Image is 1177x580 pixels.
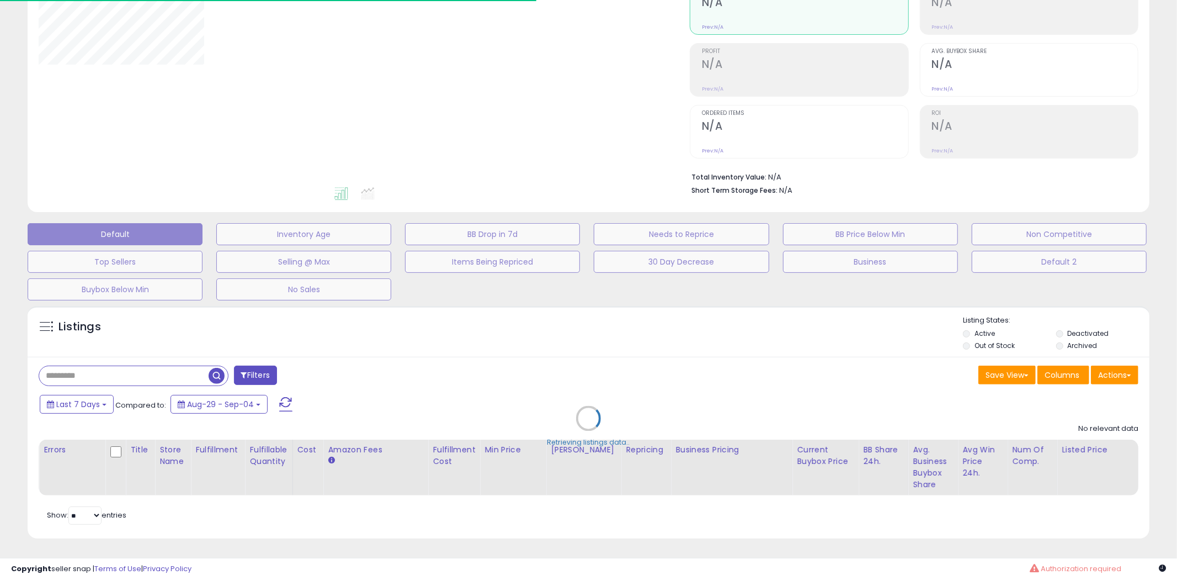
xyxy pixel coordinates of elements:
[94,563,141,574] a: Terms of Use
[216,223,391,245] button: Inventory Age
[691,170,1130,183] li: N/A
[702,120,908,135] h2: N/A
[702,147,723,154] small: Prev: N/A
[779,185,792,196] span: N/A
[932,110,1138,117] span: ROI
[143,563,191,574] a: Privacy Policy
[691,186,777,195] b: Short Term Storage Fees:
[216,251,391,273] button: Selling @ Max
[702,110,908,117] span: Ordered Items
[932,86,954,92] small: Prev: N/A
[691,172,766,182] b: Total Inventory Value:
[783,223,958,245] button: BB Price Below Min
[932,58,1138,73] h2: N/A
[783,251,958,273] button: Business
[405,223,580,245] button: BB Drop in 7d
[28,278,203,300] button: Buybox Below Min
[702,49,908,55] span: Profit
[594,223,769,245] button: Needs to Reprice
[216,278,391,300] button: No Sales
[932,120,1138,135] h2: N/A
[972,251,1147,273] button: Default 2
[932,24,954,30] small: Prev: N/A
[547,437,630,447] div: Retrieving listings data..
[932,147,954,154] small: Prev: N/A
[702,24,723,30] small: Prev: N/A
[932,49,1138,55] span: Avg. Buybox Share
[702,86,723,92] small: Prev: N/A
[11,563,51,574] strong: Copyright
[702,58,908,73] h2: N/A
[594,251,769,273] button: 30 Day Decrease
[11,564,191,574] div: seller snap | |
[28,251,203,273] button: Top Sellers
[405,251,580,273] button: Items Being Repriced
[972,223,1147,245] button: Non Competitive
[28,223,203,245] button: Default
